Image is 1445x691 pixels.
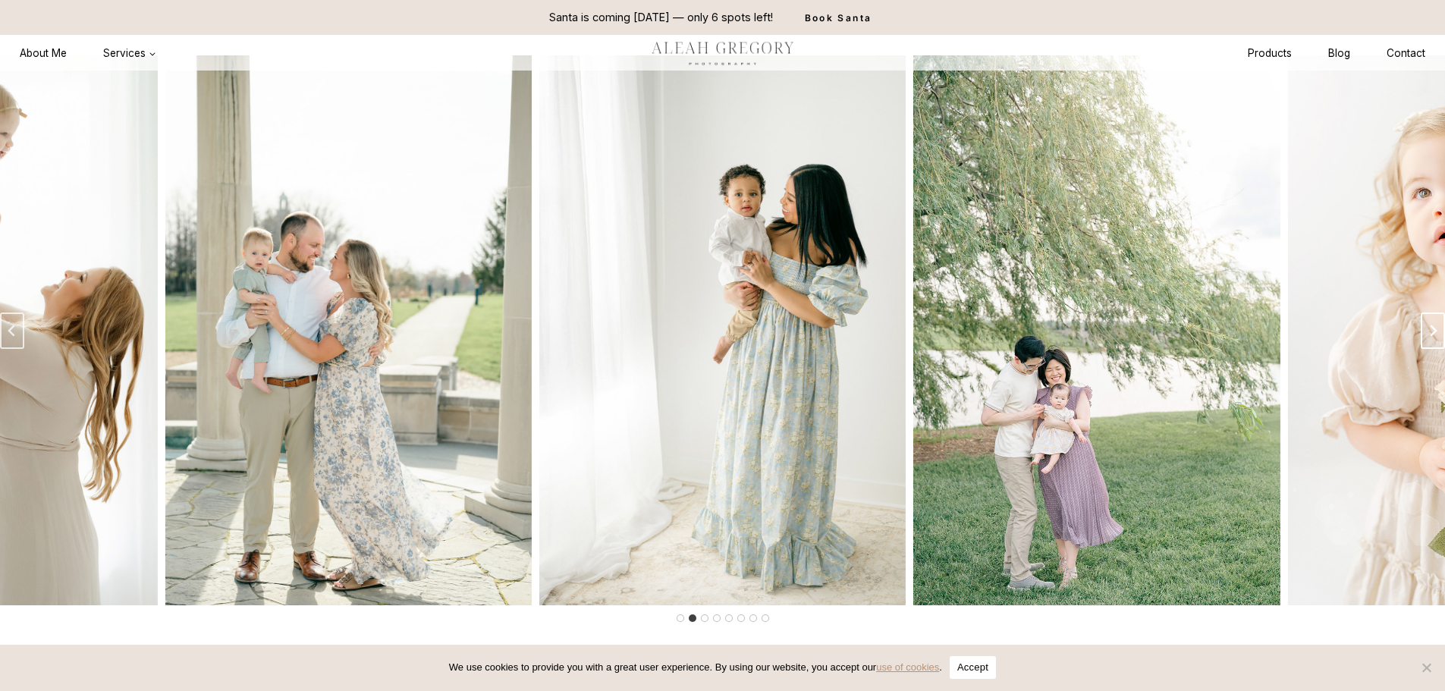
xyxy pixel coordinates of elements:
button: Go to slide 6 [737,614,745,622]
button: Next slide [1421,313,1445,349]
button: Accept [950,656,996,679]
button: Go to slide 4 [713,614,721,622]
a: About Me [2,39,85,68]
p: Santa is coming [DATE] — only 6 spots left! [549,9,773,26]
span: No [1418,660,1434,675]
button: Go to slide 1 [677,614,684,622]
li: 3 of 8 [913,55,1280,605]
span: We use cookies to provide you with a great user experience. By using our website, you accept our . [449,660,942,675]
button: Go to slide 7 [749,614,757,622]
button: Go to slide 2 [689,614,696,622]
img: family of 3 under willow tree outdoor family photography [913,55,1280,605]
nav: Primary [2,39,174,68]
a: use of cookies [876,661,939,673]
nav: Secondary [1230,39,1443,68]
button: Go to slide 5 [725,614,733,622]
a: Contact [1368,39,1443,68]
li: 2 of 8 [539,55,906,605]
button: Go to slide 8 [762,614,769,622]
a: Products [1230,39,1310,68]
img: Mom holding baby by window in floral dress. [539,55,906,605]
a: Blog [1310,39,1368,68]
img: Family standing together outdoors smiling. [165,55,532,605]
li: 1 of 8 [165,55,532,605]
button: Child menu of Services [85,39,174,68]
img: aleah gregory logo [631,36,814,70]
button: Go to slide 3 [701,614,708,622]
